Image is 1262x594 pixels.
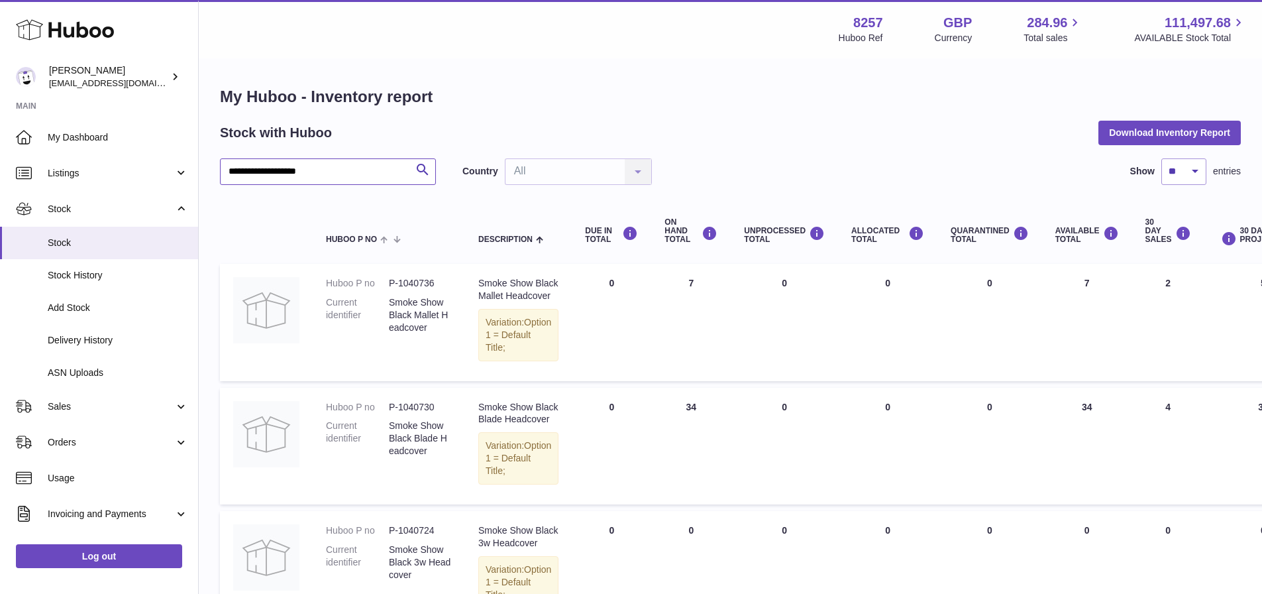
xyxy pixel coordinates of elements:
[572,388,651,505] td: 0
[731,264,838,381] td: 0
[48,237,188,249] span: Stock
[326,277,389,290] dt: Huboo P no
[326,420,389,457] dt: Current identifier
[220,86,1241,107] h1: My Huboo - Inventory report
[478,235,533,244] span: Description
[389,277,452,290] dd: P-1040736
[326,296,389,334] dt: Current identifier
[48,334,188,347] span: Delivery History
[951,226,1029,244] div: QUARANTINED Total
[838,264,937,381] td: 0
[233,524,299,591] img: product image
[1165,14,1231,32] span: 111,497.68
[478,401,558,426] div: Smoke Show Black Blade Headcover
[48,472,188,485] span: Usage
[838,388,937,505] td: 0
[851,226,924,244] div: ALLOCATED Total
[1134,14,1246,44] a: 111,497.68 AVAILABLE Stock Total
[935,32,973,44] div: Currency
[1027,14,1067,32] span: 284.96
[326,401,389,414] dt: Huboo P no
[943,14,972,32] strong: GBP
[1042,264,1132,381] td: 7
[486,317,551,353] span: Option 1 = Default Title;
[1130,165,1155,178] label: Show
[987,525,992,536] span: 0
[48,302,188,314] span: Add Stock
[651,388,731,505] td: 34
[1213,165,1241,178] span: entries
[987,402,992,412] span: 0
[987,278,992,288] span: 0
[48,508,174,520] span: Invoicing and Payments
[48,269,188,282] span: Stock History
[1134,32,1246,44] span: AVAILABLE Stock Total
[48,367,188,379] span: ASN Uploads
[48,131,188,144] span: My Dashboard
[1024,32,1082,44] span: Total sales
[731,388,838,505] td: 0
[853,14,883,32] strong: 8257
[48,436,174,449] span: Orders
[326,235,377,244] span: Huboo P no
[572,264,651,381] td: 0
[16,544,182,568] a: Log out
[478,277,558,302] div: Smoke Show Black Mallet Headcover
[1055,226,1119,244] div: AVAILABLE Total
[389,544,452,581] dd: Smoke Show Black 3w Headcover
[744,226,825,244] div: UNPROCESSED Total
[48,167,174,180] span: Listings
[585,226,638,244] div: DUE IN TOTAL
[462,165,498,178] label: Country
[478,432,558,485] div: Variation:
[651,264,731,381] td: 7
[1132,388,1204,505] td: 4
[48,400,174,413] span: Sales
[1024,14,1082,44] a: 284.96 Total sales
[389,401,452,414] dd: P-1040730
[1098,121,1241,145] button: Download Inventory Report
[1042,388,1132,505] td: 34
[389,296,452,334] dd: Smoke Show Black Mallet Headcover
[49,78,195,88] span: [EMAIL_ADDRESS][DOMAIN_NAME]
[220,124,332,142] h2: Stock with Huboo
[1132,264,1204,381] td: 2
[664,218,717,245] div: ON HAND Total
[839,32,883,44] div: Huboo Ref
[326,544,389,581] dt: Current identifier
[389,524,452,537] dd: P-1040724
[233,277,299,343] img: product image
[478,309,558,361] div: Variation:
[233,401,299,467] img: product image
[486,440,551,476] span: Option 1 = Default Title;
[389,420,452,457] dd: Smoke Show Black Blade Headcover
[326,524,389,537] dt: Huboo P no
[49,64,168,89] div: [PERSON_NAME]
[1145,218,1191,245] div: 30 DAY SALES
[48,203,174,215] span: Stock
[478,524,558,550] div: Smoke Show Black 3w Headcover
[16,67,36,87] img: internalAdmin-8257@internal.huboo.com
